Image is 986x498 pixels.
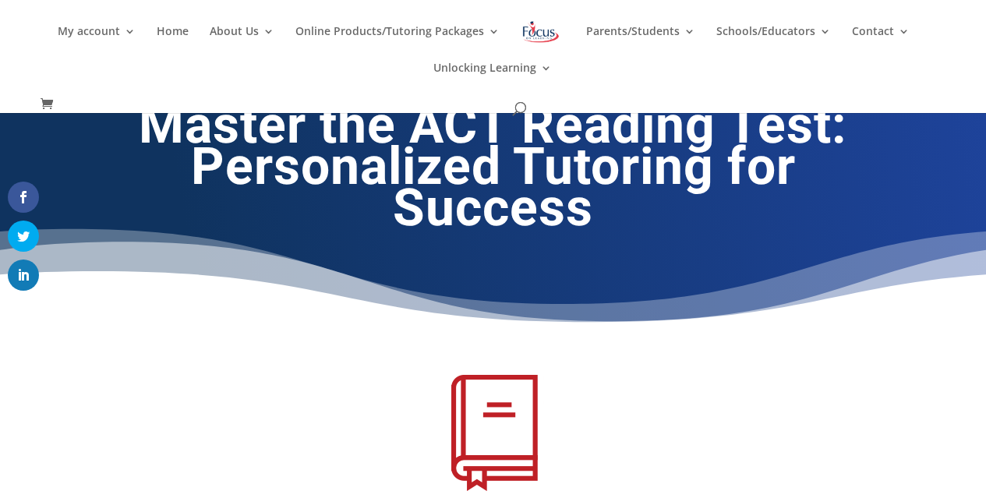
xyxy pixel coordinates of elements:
[433,62,552,99] a: Unlocking Learning
[852,26,910,62] a: Contact
[295,26,500,62] a: Online Products/Tutoring Packages
[210,26,274,62] a: About Us
[157,26,189,62] a: Home
[99,105,888,236] h1: Master the ACT Reading Test: Personalized Tutoring for Success
[716,26,831,62] a: Schools/Educators
[58,26,136,62] a: My account
[521,18,561,46] img: Focus on Learning
[586,26,695,62] a: Parents/Students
